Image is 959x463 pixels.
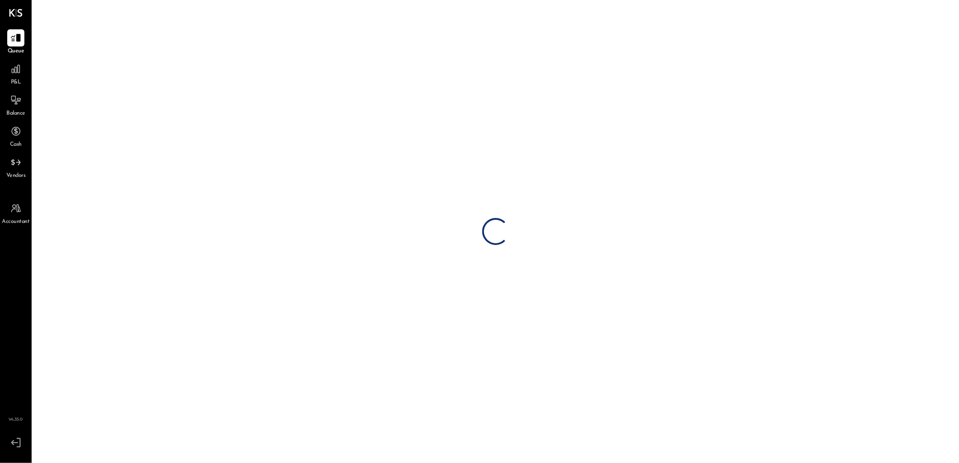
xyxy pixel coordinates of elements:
[0,154,31,180] a: Vendors
[8,47,24,56] span: Queue
[0,60,31,87] a: P&L
[0,92,31,118] a: Balance
[10,141,22,149] span: Cash
[0,200,31,226] a: Accountant
[0,29,31,56] a: Queue
[2,218,30,226] span: Accountant
[6,110,25,118] span: Balance
[0,123,31,149] a: Cash
[11,79,21,87] span: P&L
[6,172,26,180] span: Vendors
